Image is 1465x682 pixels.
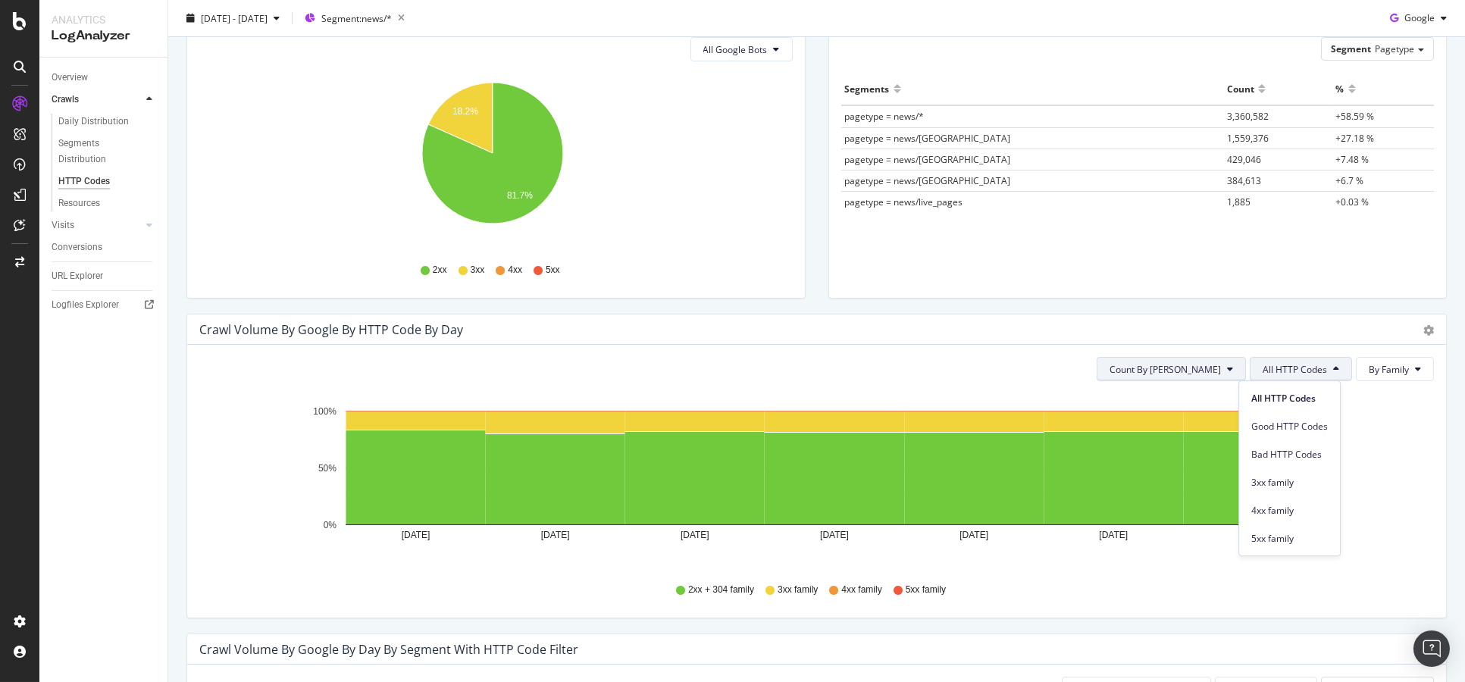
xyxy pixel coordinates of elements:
[906,583,946,596] span: 5xx family
[452,106,478,117] text: 18.2%
[1251,420,1328,433] span: Good HTTP Codes
[1336,77,1344,101] div: %
[1331,42,1371,55] span: Segment
[58,174,157,189] a: HTTP Codes
[52,239,102,255] div: Conversions
[845,110,925,123] span: pagetype = news/*
[1250,357,1352,381] button: All HTTP Codes
[433,264,447,277] span: 2xx
[1263,363,1327,376] span: All HTTP Codes
[299,6,411,30] button: Segment:news/*
[52,297,119,313] div: Logfiles Explorer
[508,264,522,277] span: 4xx
[199,322,463,337] div: Crawl Volume by google by HTTP Code by Day
[199,642,578,657] div: Crawl Volume by google by Day by Segment with HTTP Code Filter
[58,136,157,167] a: Segments Distribution
[845,153,1011,166] span: pagetype = news/[GEOGRAPHIC_DATA]
[845,196,963,208] span: pagetype = news/live_pages
[1251,448,1328,461] span: Bad HTTP Codes
[52,297,157,313] a: Logfiles Explorer
[845,132,1011,145] span: pagetype = news/[GEOGRAPHIC_DATA]
[1423,325,1434,336] div: gear
[52,268,157,284] a: URL Explorer
[1251,532,1328,546] span: 5xx family
[703,43,768,56] span: All Google Bots
[1336,132,1375,145] span: +27.18 %
[52,217,74,233] div: Visits
[1227,77,1254,101] div: Count
[845,174,1011,187] span: pagetype = news/[GEOGRAPHIC_DATA]
[820,530,849,540] text: [DATE]
[52,92,79,108] div: Crawls
[52,239,157,255] a: Conversions
[52,92,142,108] a: Crawls
[1251,504,1328,518] span: 4xx family
[546,264,560,277] span: 5xx
[1413,630,1450,667] div: Open Intercom Messenger
[681,530,709,540] text: [DATE]
[52,70,157,86] a: Overview
[1369,363,1409,376] span: By Family
[52,27,155,45] div: LogAnalyzer
[180,6,286,30] button: [DATE] - [DATE]
[199,393,1421,569] svg: A chart.
[1227,153,1261,166] span: 429,046
[1404,11,1435,24] span: Google
[1227,174,1261,187] span: 384,613
[58,114,129,130] div: Daily Distribution
[52,217,142,233] a: Visits
[313,406,337,417] text: 100%
[841,583,881,596] span: 4xx family
[1384,6,1453,30] button: Google
[58,196,157,211] a: Resources
[471,264,485,277] span: 3xx
[1227,132,1269,145] span: 1,559,376
[1336,196,1370,208] span: +0.03 %
[58,136,142,167] div: Segments Distribution
[1336,174,1364,187] span: +6.7 %
[324,520,337,530] text: 0%
[52,268,103,284] div: URL Explorer
[688,583,754,596] span: 2xx + 304 family
[1356,357,1434,381] button: By Family
[845,77,890,101] div: Segments
[541,530,570,540] text: [DATE]
[402,530,430,540] text: [DATE]
[52,12,155,27] div: Analytics
[1336,153,1370,166] span: +7.48 %
[321,11,392,24] span: Segment: news/*
[58,114,157,130] a: Daily Distribution
[690,37,793,61] button: All Google Bots
[1227,110,1269,123] span: 3,360,582
[318,463,337,474] text: 50%
[199,74,786,249] svg: A chart.
[58,174,110,189] div: HTTP Codes
[1097,357,1246,381] button: Count By [PERSON_NAME]
[1251,476,1328,490] span: 3xx family
[1375,42,1414,55] span: Pagetype
[1336,110,1375,123] span: +58.59 %
[1099,530,1128,540] text: [DATE]
[1251,392,1328,405] span: All HTTP Codes
[58,196,100,211] div: Resources
[507,190,533,201] text: 81.7%
[959,530,988,540] text: [DATE]
[1110,363,1221,376] span: Count By Day
[778,583,818,596] span: 3xx family
[52,70,88,86] div: Overview
[1227,196,1251,208] span: 1,885
[201,11,268,24] span: [DATE] - [DATE]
